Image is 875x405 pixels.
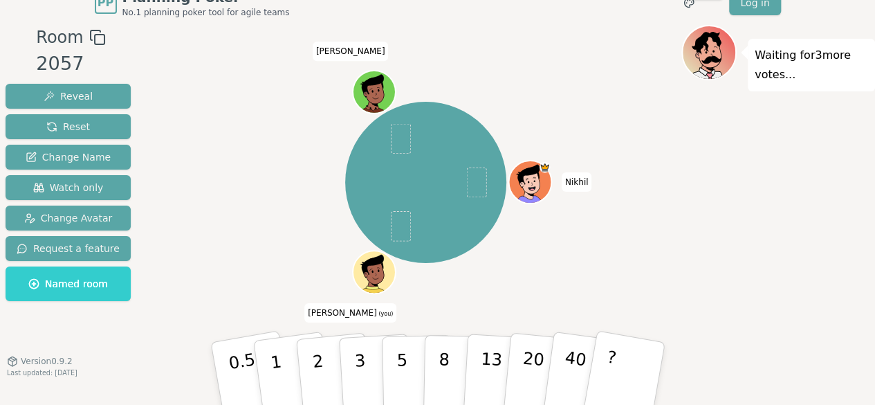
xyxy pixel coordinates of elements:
[6,175,131,200] button: Watch only
[17,242,120,255] span: Request a feature
[313,42,389,62] span: Click to change your name
[6,206,131,231] button: Change Avatar
[21,356,73,367] span: Version 0.9.2
[377,311,394,317] span: (you)
[28,277,108,291] span: Named room
[44,89,93,103] span: Reveal
[353,253,394,293] button: Click to change your avatar
[6,114,131,139] button: Reset
[46,120,90,134] span: Reset
[24,211,113,225] span: Change Avatar
[33,181,104,195] span: Watch only
[7,369,77,377] span: Last updated: [DATE]
[539,162,549,172] span: Nikhil is the host
[562,172,592,192] span: Click to change your name
[36,50,105,78] div: 2057
[36,25,83,50] span: Room
[6,145,131,170] button: Change Name
[755,46,868,84] p: Waiting for 3 more votes...
[122,7,290,18] span: No.1 planning poker tool for agile teams
[304,303,396,323] span: Click to change your name
[6,84,131,109] button: Reveal
[7,356,73,367] button: Version0.9.2
[6,236,131,261] button: Request a feature
[26,150,111,164] span: Change Name
[6,267,131,301] button: Named room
